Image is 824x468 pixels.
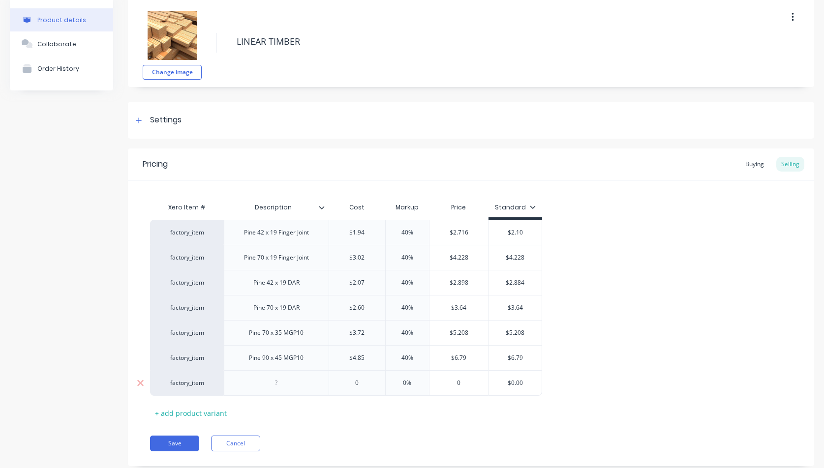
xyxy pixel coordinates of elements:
[143,6,202,80] div: fileChange image
[150,320,542,345] div: factory_itemPine 70 x 35 MGP10$3.7240%$5.208$5.208
[429,220,489,245] div: $2.716
[236,226,317,239] div: Pine 42 x 19 Finger Joint
[383,245,432,270] div: 40%
[383,270,432,295] div: 40%
[329,295,385,320] div: $2.60
[143,158,168,170] div: Pricing
[429,346,489,370] div: $6.79
[143,65,202,80] button: Change image
[429,321,489,345] div: $5.208
[329,321,385,345] div: $3.72
[160,228,214,237] div: factory_item
[160,253,214,262] div: factory_item
[385,198,429,217] div: Markup
[236,251,317,264] div: Pine 70 x 19 Finger Joint
[429,371,489,395] div: 0
[489,220,542,245] div: $2.10
[489,295,542,320] div: $3.64
[429,270,489,295] div: $2.898
[429,295,489,320] div: $3.64
[241,351,311,364] div: Pine 90 x 45 MGP10
[383,295,432,320] div: 40%
[245,301,307,314] div: Pine 70 x 19 DAR
[160,353,214,362] div: factory_item
[495,203,536,212] div: Standard
[150,270,542,295] div: factory_itemPine 42 x 19 DAR$2.0740%$2.898$2.884
[37,40,76,48] div: Collaborate
[160,328,214,337] div: factory_item
[150,114,182,126] div: Settings
[776,157,804,172] div: Selling
[10,31,113,56] button: Collaborate
[383,371,432,395] div: 0%
[160,379,214,387] div: factory_item
[241,326,311,339] div: Pine 70 x 35 MGP10
[211,436,260,451] button: Cancel
[383,321,432,345] div: 40%
[37,65,79,72] div: Order History
[37,16,86,24] div: Product details
[489,245,542,270] div: $4.228
[329,371,385,395] div: 0
[160,278,214,287] div: factory_item
[429,245,489,270] div: $4.228
[10,56,113,81] button: Order History
[150,406,232,421] div: + add product variant
[148,11,197,60] img: file
[383,346,432,370] div: 40%
[740,157,769,172] div: Buying
[489,371,542,395] div: $0.00
[489,346,542,370] div: $6.79
[329,220,385,245] div: $1.94
[329,270,385,295] div: $2.07
[224,198,329,217] div: Description
[329,245,385,270] div: $3.02
[245,276,307,289] div: Pine 42 x 19 DAR
[329,346,385,370] div: $4.85
[150,295,542,320] div: factory_itemPine 70 x 19 DAR$2.6040%$3.64$3.64
[383,220,432,245] div: 40%
[150,220,542,245] div: factory_itemPine 42 x 19 Finger Joint$1.9440%$2.716$2.10
[150,436,199,451] button: Save
[489,321,542,345] div: $5.208
[232,30,757,53] textarea: LINEAR TIMBER
[429,198,489,217] div: Price
[489,270,542,295] div: $2.884
[10,8,113,31] button: Product details
[224,195,323,220] div: Description
[150,198,224,217] div: Xero Item #
[329,198,385,217] div: Cost
[150,345,542,370] div: factory_itemPine 90 x 45 MGP10$4.8540%$6.79$6.79
[150,245,542,270] div: factory_itemPine 70 x 19 Finger Joint$3.0240%$4.228$4.228
[160,303,214,312] div: factory_item
[150,370,542,396] div: factory_item00%0$0.00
